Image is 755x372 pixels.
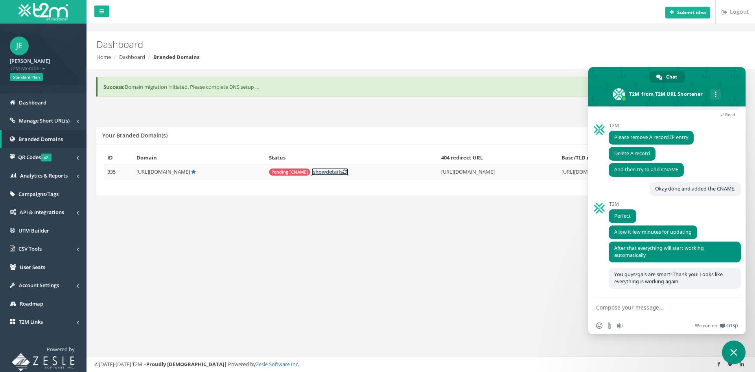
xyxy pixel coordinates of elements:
span: Perfect [614,213,631,219]
h2: Dashboard [96,39,635,49]
span: T2M Member [10,65,77,72]
span: Audio message [617,323,623,329]
span: [URL][DOMAIN_NAME] [136,168,190,175]
span: Manage Short URL(s) [19,117,70,124]
a: Dashboard [119,53,145,60]
span: QR Codes [18,154,52,161]
a: Close chat [722,341,746,364]
span: show [313,168,326,175]
span: Chat [666,71,677,83]
span: Read [725,112,735,117]
span: Analytics & Reports [20,172,68,179]
td: [URL][DOMAIN_NAME] [438,165,558,180]
a: Zesle Software Inc. [256,361,299,368]
span: User Seats [20,264,45,271]
span: v2 [41,154,52,161]
a: We run onCrisp [695,323,738,329]
th: Base/TLD redirect URL [558,151,687,165]
h5: Your Branded Domain(s) [102,132,168,138]
a: Default [191,168,196,175]
div: ©[DATE]-[DATE] T2M – | Powered by [94,361,747,368]
span: API & Integrations [20,209,64,216]
span: Please remove A record IP entry [614,134,688,141]
span: Delete A record [614,150,650,157]
a: Chat [649,71,685,83]
span: Send a file [606,323,613,329]
th: Status [266,151,438,165]
b: Submit idea [677,9,706,16]
strong: Proudly [DEMOGRAPHIC_DATA] [146,361,224,368]
span: JE [10,37,29,55]
td: 335 [104,165,133,180]
span: T2M [609,202,636,207]
b: Success: [103,83,125,90]
strong: Branded Domains [153,53,199,60]
td: [URL][DOMAIN_NAME] [558,165,687,180]
span: Dashboard [19,99,46,106]
img: T2M URL Shortener powered by Zesle Software Inc. [12,353,75,371]
span: T2M Links [19,318,43,325]
span: Insert an emoji [596,323,602,329]
span: You guys/gals are smart! Thank you! Looks like everything is working again. [614,271,723,285]
th: 404 redirect URL [438,151,558,165]
span: And then try to add CNAME [614,166,678,173]
span: Campaigns/Tags [18,191,59,198]
span: T2M [609,123,694,128]
span: Account Settings [19,282,59,289]
span: Powered by [47,346,75,353]
textarea: Compose your message... [596,297,722,317]
th: Domain [133,151,265,165]
span: CSV Tools [18,245,42,252]
span: After that everything will start working automatically [614,245,704,258]
span: Okay done and added the CNAME. [655,185,735,192]
button: Submit idea [665,7,710,18]
strong: [PERSON_NAME] [10,57,50,64]
div: Domain migration initiated. Please complete DNS setup ... [96,77,745,97]
span: Pending [CNAME] [269,169,310,176]
span: We run on [695,323,717,329]
span: Allow it few minutes for updating [614,229,692,235]
span: Roadmap [20,300,43,307]
a: [PERSON_NAME] T2M Member [10,55,77,72]
a: [showdetails] [311,168,348,176]
th: ID [104,151,133,165]
span: Branded Domains [18,136,63,143]
span: Standard Plan [10,73,43,81]
img: T2M [18,3,68,20]
a: Home [96,53,111,60]
span: UTM Builder [18,227,49,234]
span: Crisp [726,323,738,329]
